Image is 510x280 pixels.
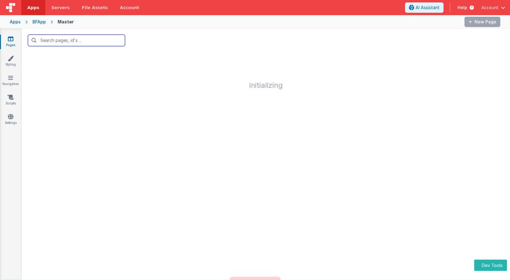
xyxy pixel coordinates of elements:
[474,260,507,271] button: Dev Tools
[58,19,74,25] div: Master
[464,17,500,27] button: New Page
[481,5,505,11] button: Account
[405,2,444,13] button: AI Assistant
[51,5,69,11] span: Servers
[416,5,440,11] span: AI Assistant
[28,35,125,46] input: Search pages, id's ...
[82,5,108,11] span: File Assets
[10,19,21,25] div: Apps
[458,5,467,11] span: Help
[481,5,498,11] span: Account
[27,5,39,11] span: Apps
[22,52,510,89] h1: Initializing
[39,2,48,11] span: More options
[32,19,46,25] div: BFApp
